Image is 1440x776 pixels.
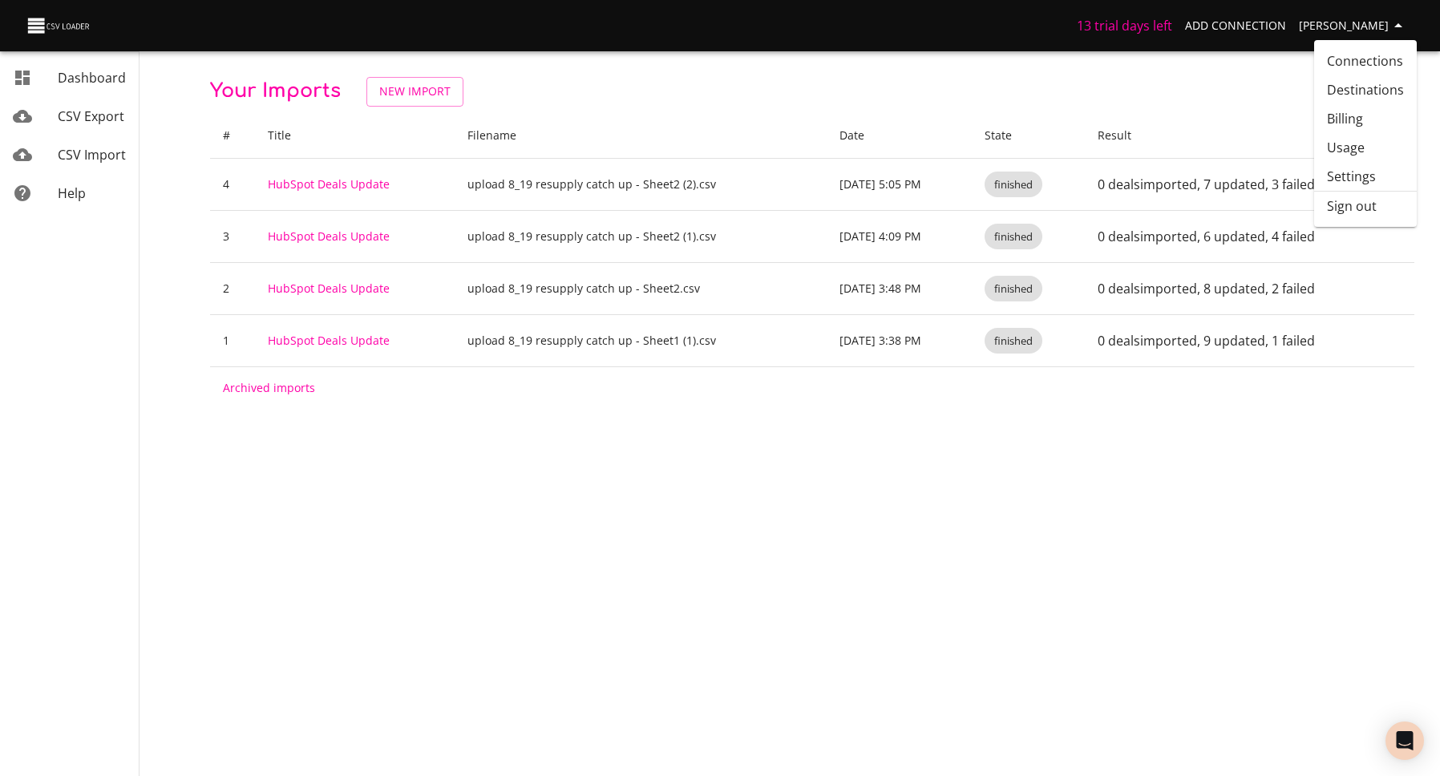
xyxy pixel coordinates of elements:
td: upload 8_19 resupply catch up - Sheet2 (2).csv [455,158,827,210]
a: Billing [1314,104,1417,133]
a: HubSpot Deals Update [268,281,390,296]
p: 0 deals imported , 7 updated , 3 failed [1098,175,1402,194]
a: Connections [1314,46,1417,75]
span: CSV Import [58,146,126,164]
td: 3 [210,210,255,262]
a: Add Connection [1179,11,1292,41]
th: Title [255,113,455,159]
p: 0 deals imported , 8 updated , 2 failed [1098,279,1402,298]
th: Date [827,113,973,159]
a: Usage [1314,133,1417,162]
span: New Import [379,82,451,102]
td: 4 [210,158,255,210]
div: Open Intercom Messenger [1385,721,1424,760]
td: upload 8_19 resupply catch up - Sheet2 (1).csv [455,210,827,262]
span: Dashboard [58,69,126,87]
h6: 13 trial days left [1077,14,1172,37]
span: Help [58,184,86,202]
span: finished [985,333,1042,349]
a: HubSpot Deals Update [268,176,390,192]
a: HubSpot Deals Update [268,228,390,244]
a: New Import [366,77,463,107]
a: Settings [1314,162,1417,191]
td: 1 [210,314,255,366]
a: Archived imports [223,380,315,395]
td: [DATE] 3:38 PM [827,314,973,366]
span: finished [985,177,1042,192]
td: upload 8_19 resupply catch up - Sheet2.csv [455,262,827,314]
button: [PERSON_NAME] [1292,11,1414,41]
li: Sign out [1314,192,1417,220]
td: 2 [210,262,255,314]
p: 0 deals imported , 9 updated , 1 failed [1098,331,1402,350]
span: Your Imports [210,80,341,102]
td: [DATE] 4:09 PM [827,210,973,262]
p: 0 deals imported , 6 updated , 4 failed [1098,227,1402,246]
th: Filename [455,113,827,159]
span: CSV Export [58,107,124,125]
span: [PERSON_NAME] [1299,16,1408,36]
a: HubSpot Deals Update [268,333,390,348]
span: Add Connection [1185,16,1286,36]
th: State [972,113,1085,159]
th: # [210,113,255,159]
td: [DATE] 3:48 PM [827,262,973,314]
td: [DATE] 5:05 PM [827,158,973,210]
span: finished [985,229,1042,245]
img: CSV Loader [26,14,93,37]
span: finished [985,281,1042,297]
td: upload 8_19 resupply catch up - Sheet1 (1).csv [455,314,827,366]
a: Destinations [1314,75,1417,104]
th: Result [1085,113,1414,159]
